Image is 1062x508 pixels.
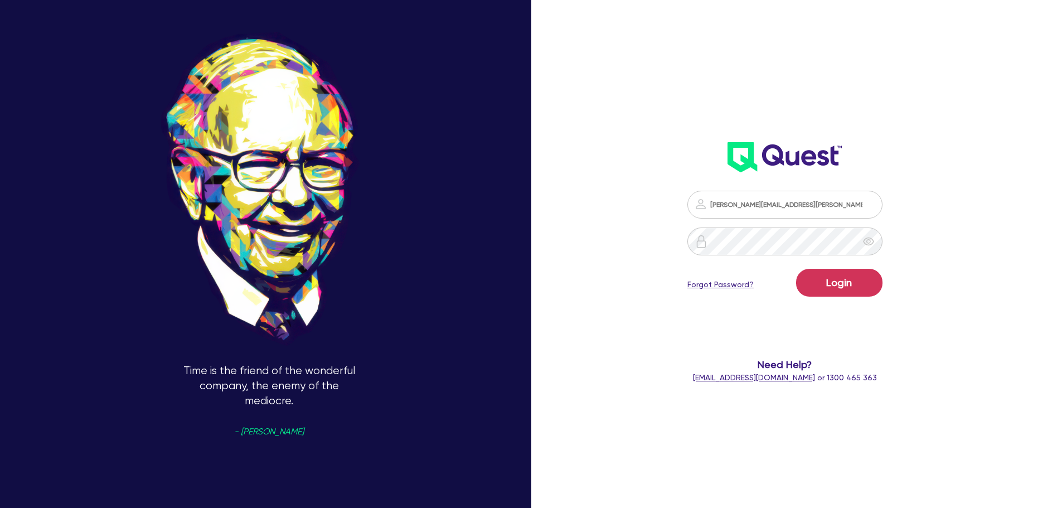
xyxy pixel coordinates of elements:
span: or 1300 465 363 [693,373,877,382]
img: icon-password [694,197,707,211]
span: eye [863,236,874,247]
button: Login [796,269,882,297]
a: Forgot Password? [687,279,754,291]
a: [EMAIL_ADDRESS][DOMAIN_NAME] [693,373,815,382]
input: Email address [687,191,882,219]
span: Need Help? [643,357,928,372]
img: icon-password [695,235,708,248]
span: - [PERSON_NAME] [234,428,304,436]
img: wH2k97JdezQIQAAAABJRU5ErkJggg== [728,142,842,172]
